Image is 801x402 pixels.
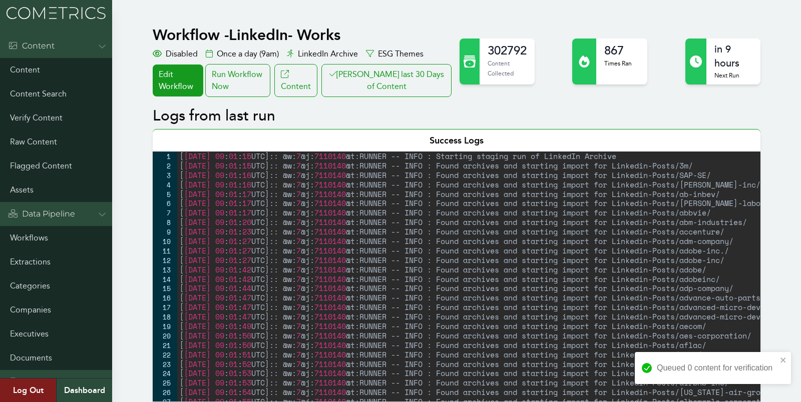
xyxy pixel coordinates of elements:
p: Content Collected [488,58,527,78]
div: 16 [153,293,177,302]
div: 19 [153,321,177,331]
div: 14 [153,274,177,284]
div: 1 [153,151,177,161]
div: Admin [8,376,49,388]
div: 20 [153,331,177,340]
div: Content [8,40,55,52]
p: Times Ran [604,58,632,68]
div: Queued 0 content for verification [657,362,777,374]
div: LinkedIn Archive [287,48,358,60]
div: 23 [153,359,177,369]
div: 8 [153,217,177,227]
div: 17 [153,302,177,312]
p: Next Run [714,70,752,80]
div: 10 [153,236,177,246]
div: 4 [153,180,177,189]
div: Data Pipeline [8,208,75,220]
button: close [780,356,787,364]
a: Content [274,64,317,97]
div: 25 [153,378,177,387]
div: 24 [153,368,177,378]
div: 2 [153,161,177,170]
div: 18 [153,312,177,321]
div: Run Workflow Now [205,64,270,97]
div: ESG Themes [366,48,424,60]
div: 6 [153,198,177,208]
div: Success Logs [153,129,760,151]
div: 21 [153,340,177,350]
a: Dashboard [56,378,112,402]
h2: Logs from last run [153,107,760,125]
div: Once a day (9am) [206,48,279,60]
a: Edit Workflow [153,64,203,96]
h2: in 9 hours [714,42,752,70]
div: 22 [153,350,177,359]
div: 15 [153,283,177,293]
div: Disabled [153,48,198,60]
div: 26 [153,387,177,397]
div: 12 [153,255,177,265]
div: 9 [153,227,177,236]
h2: 302792 [488,42,527,58]
button: [PERSON_NAME] last 30 Days of Content [321,64,452,97]
div: 7 [153,208,177,217]
div: 5 [153,189,177,199]
h1: Workflow - LinkedIn- Works [153,26,454,44]
h2: 867 [604,42,632,58]
div: 13 [153,265,177,274]
div: 11 [153,246,177,255]
div: 3 [153,170,177,180]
